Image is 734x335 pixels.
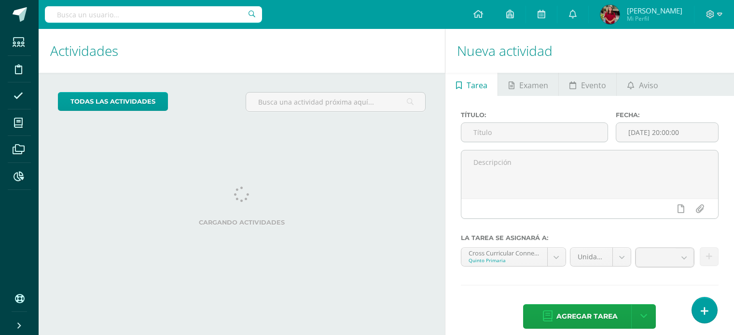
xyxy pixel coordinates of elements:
span: Tarea [467,74,487,97]
input: Fecha de entrega [616,123,718,142]
a: Unidad 4 [570,248,631,266]
div: Quinto Primaria [469,257,540,264]
span: Unidad 4 [578,248,606,266]
a: Evento [559,73,616,96]
a: Cross Curricular Connections 'U'Quinto Primaria [461,248,566,266]
input: Busca un usuario... [45,6,262,23]
a: Aviso [617,73,668,96]
label: Cargando actividades [58,219,426,226]
h1: Nueva actividad [457,29,722,73]
div: Cross Curricular Connections 'U' [469,248,540,257]
label: Fecha: [616,111,719,119]
span: [PERSON_NAME] [627,6,682,15]
label: La tarea se asignará a: [461,234,719,241]
span: Aviso [639,74,658,97]
a: Examen [498,73,558,96]
label: Título: [461,111,608,119]
input: Título [461,123,608,142]
span: Agregar tarea [556,305,618,328]
span: Evento [581,74,606,97]
img: db05960aaf6b1e545792e2ab8cc01445.png [600,5,620,24]
input: Busca una actividad próxima aquí... [246,93,425,111]
span: Mi Perfil [627,14,682,23]
a: todas las Actividades [58,92,168,111]
span: Examen [519,74,548,97]
a: Tarea [445,73,498,96]
h1: Actividades [50,29,433,73]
